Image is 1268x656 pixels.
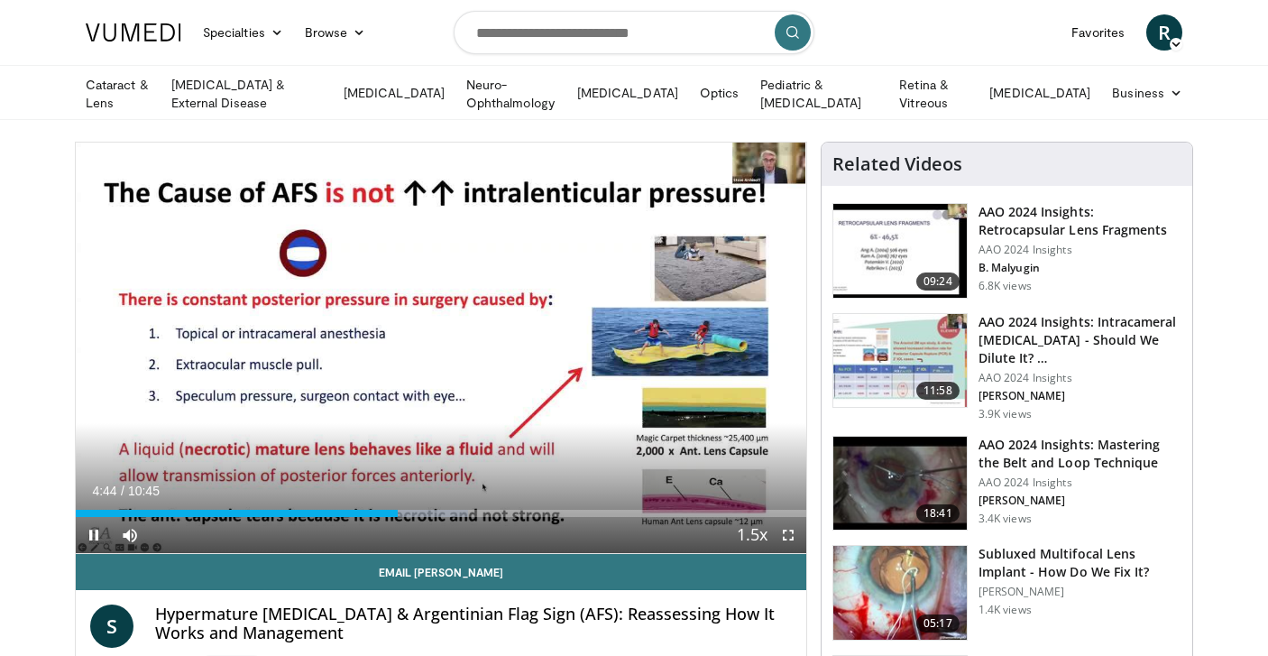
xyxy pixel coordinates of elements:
[833,204,967,298] img: 01f52a5c-6a53-4eb2-8a1d-dad0d168ea80.150x105_q85_crop-smart_upscale.jpg
[454,11,814,54] input: Search topics, interventions
[192,14,294,51] a: Specialties
[833,546,967,640] img: 3fc25be6-574f-41c0-96b9-b0d00904b018.150x105_q85_crop-smart_upscale.jpg
[888,76,979,112] a: Retina & Vitreous
[979,261,1181,275] p: B. Malyugin
[121,484,124,498] span: /
[832,436,1181,531] a: 18:41 AAO 2024 Insights: Mastering the Belt and Loop Technique AAO 2024 Insights [PERSON_NAME] 3....
[749,76,888,112] a: Pediatric & [MEDICAL_DATA]
[734,517,770,553] button: Playback Rate
[916,382,960,400] span: 11:58
[979,603,1032,617] p: 1.4K views
[92,484,116,498] span: 4:44
[916,273,960,291] span: 09:24
[979,545,1181,581] h3: Subluxed Multifocal Lens Implant - How Do We Fix It?
[1146,14,1182,51] a: R
[128,484,160,498] span: 10:45
[979,476,1181,490] p: AAO 2024 Insights
[294,14,377,51] a: Browse
[979,313,1181,367] h3: AAO 2024 Insights: Intracameral [MEDICAL_DATA] - Should We Dilute It? …
[979,279,1032,293] p: 6.8K views
[161,76,333,112] a: [MEDICAL_DATA] & External Disease
[76,517,112,553] button: Pause
[832,203,1181,299] a: 09:24 AAO 2024 Insights: Retrocapsular Lens Fragments AAO 2024 Insights B. Malyugin 6.8K views
[75,76,161,112] a: Cataract & Lens
[979,585,1181,599] p: [PERSON_NAME]
[566,75,689,111] a: [MEDICAL_DATA]
[76,554,806,590] a: Email [PERSON_NAME]
[1101,75,1193,111] a: Business
[979,389,1181,403] p: [PERSON_NAME]
[832,545,1181,641] a: 05:17 Subluxed Multifocal Lens Implant - How Do We Fix It? [PERSON_NAME] 1.4K views
[833,437,967,531] img: 22a3a3a3-03de-4b31-bd81-a17540334f4a.150x105_q85_crop-smart_upscale.jpg
[333,75,455,111] a: [MEDICAL_DATA]
[832,313,1181,421] a: 11:58 AAO 2024 Insights: Intracameral [MEDICAL_DATA] - Should We Dilute It? … AAO 2024 Insights [...
[979,203,1181,239] h3: AAO 2024 Insights: Retrocapsular Lens Fragments
[770,517,806,553] button: Fullscreen
[979,436,1181,472] h3: AAO 2024 Insights: Mastering the Belt and Loop Technique
[832,153,962,175] h4: Related Videos
[689,75,749,111] a: Optics
[833,314,967,408] img: de733f49-b136-4bdc-9e00-4021288efeb7.150x105_q85_crop-smart_upscale.jpg
[979,371,1181,385] p: AAO 2024 Insights
[979,243,1181,257] p: AAO 2024 Insights
[979,494,1181,508] p: [PERSON_NAME]
[979,407,1032,421] p: 3.9K views
[1061,14,1135,51] a: Favorites
[979,512,1032,526] p: 3.4K views
[76,510,806,517] div: Progress Bar
[916,504,960,522] span: 18:41
[155,605,792,643] h4: Hypermature [MEDICAL_DATA] & Argentinian Flag Sign (AFS): Reassessing How It Works and Management
[979,75,1101,111] a: [MEDICAL_DATA]
[86,23,181,42] img: VuMedi Logo
[76,143,806,554] video-js: Video Player
[90,605,133,648] a: S
[112,517,148,553] button: Mute
[455,76,566,112] a: Neuro-Ophthalmology
[916,614,960,633] span: 05:17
